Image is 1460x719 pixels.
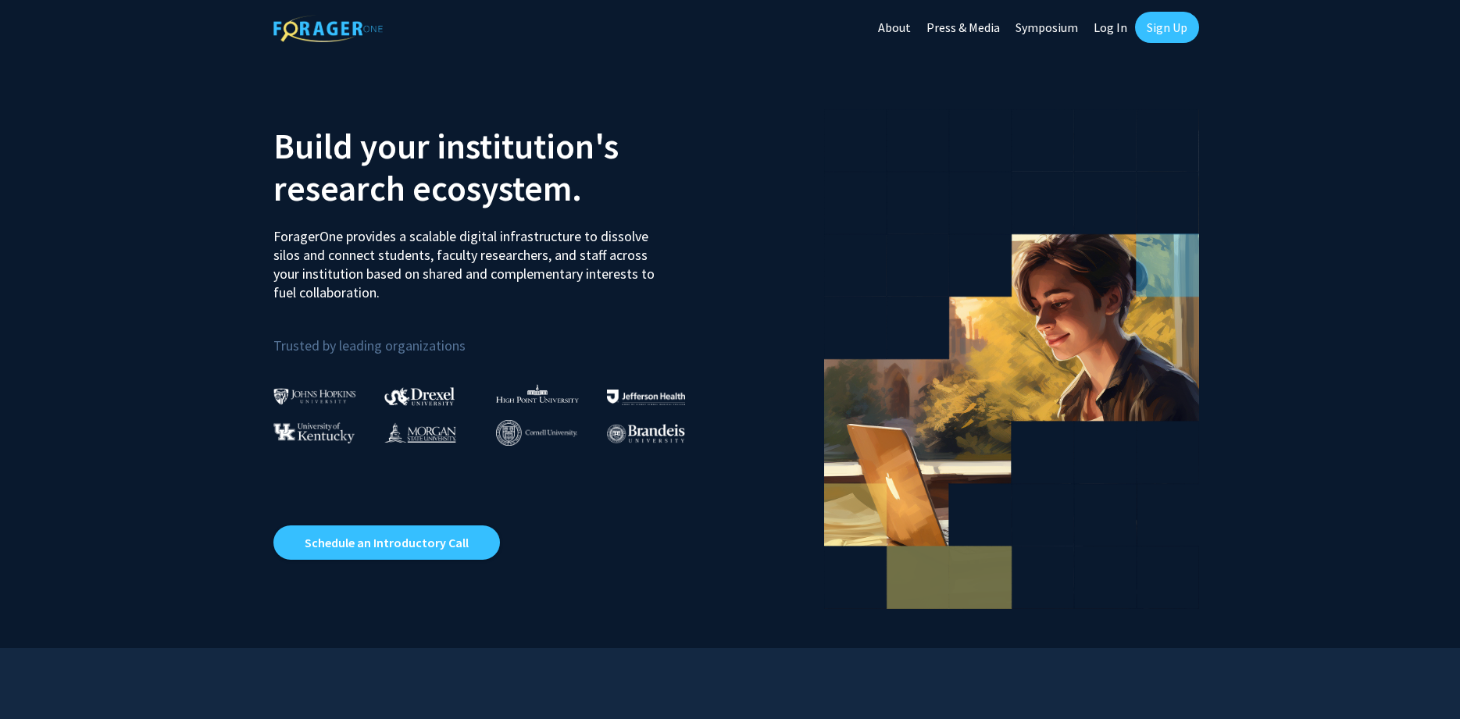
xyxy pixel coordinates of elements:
img: ForagerOne Logo [273,15,383,42]
a: Opens in a new tab [273,525,500,560]
img: Brandeis University [607,424,685,443]
img: Morgan State University [384,422,456,443]
img: University of Kentucky [273,422,355,443]
img: Johns Hopkins University [273,388,356,404]
img: Drexel University [384,387,455,405]
a: Sign Up [1135,12,1199,43]
img: High Point University [496,384,579,403]
img: Cornell University [496,420,577,446]
h2: Build your institution's research ecosystem. [273,125,719,209]
p: Trusted by leading organizations [273,315,719,358]
p: ForagerOne provides a scalable digital infrastructure to dissolve silos and connect students, fac... [273,215,666,302]
img: Thomas Jefferson University [607,390,685,404]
